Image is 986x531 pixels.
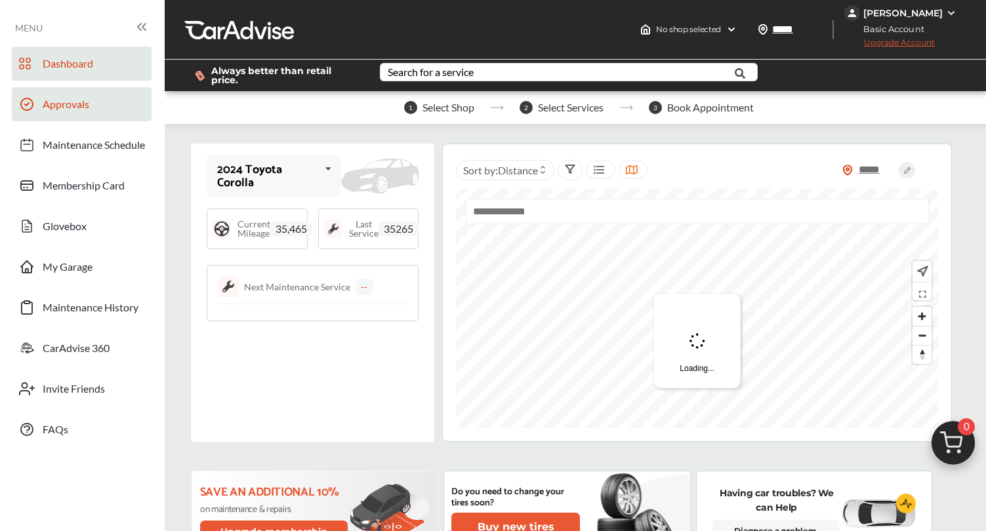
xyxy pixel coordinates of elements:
[12,331,152,365] a: CarAdvise 360
[896,494,916,513] img: cardiogram-logo.18e20815.svg
[244,281,350,292] div: Next Maintenance Service
[842,165,853,176] img: location_vector_orange.38f05af8.svg
[451,486,580,509] p: Do you need to change your tires soon?
[640,24,651,35] img: header-home-logo.8d720a4f.svg
[43,382,105,399] span: Invite Friends
[538,102,604,113] span: Select Services
[913,326,932,345] span: Zoom out
[341,159,419,193] img: placeholder_car.fcab19be.svg
[498,164,538,176] span: Distance
[12,209,152,243] a: Glovebox
[726,24,737,35] img: header-down-arrow.9dd2ce7d.svg
[217,163,319,189] div: 2024 Toyota Corolla
[211,66,359,85] span: Always better than retail price.
[649,101,662,114] span: 3
[922,415,985,478] img: cart_icon.3d0951e8.svg
[12,47,152,81] a: Dashboard
[12,168,152,203] a: Membership Card
[43,57,93,74] span: Dashboard
[349,220,379,238] span: Last Service
[456,189,938,428] canvas: Map
[388,67,474,77] div: Search for a service
[12,87,152,121] a: Approvals
[356,279,373,295] div: --
[15,23,43,33] span: MENU
[200,505,350,515] p: on maintenance & repairs
[841,499,916,528] img: diagnose-vehicle.c84bcb0a.svg
[758,24,768,35] img: location_vector.a44bc228.svg
[12,290,152,324] a: Maintenance History
[324,220,342,238] img: maintenance_logo
[43,179,125,196] span: Membership Card
[404,101,417,114] span: 1
[43,220,87,237] span: Glovebox
[12,128,152,162] a: Maintenance Schedule
[832,20,834,39] img: header-divider.bc55588e.svg
[844,37,935,54] span: Upgrade Account
[846,22,934,36] span: Basic Account
[863,7,943,19] div: [PERSON_NAME]
[913,326,932,345] button: Zoom out
[712,486,841,515] p: Having car troubles? We can Help
[619,105,633,110] img: stepper-arrow.e24c07c6.svg
[379,222,419,236] span: 35265
[958,418,975,435] span: 0
[422,102,474,113] span: Select Shop
[43,301,138,318] span: Maintenance History
[463,164,538,176] span: Sort by :
[43,138,145,155] span: Maintenance Schedule
[195,70,205,81] img: dollor_label_vector.a70140d1.svg
[656,24,721,35] span: No shop selected
[653,294,741,388] div: Loading...
[946,8,956,18] img: WGsFRI8htEPBVLJbROoPRyZpYNWhNONpIPPETTm6eUC0GeLEiAAAAAElFTkSuQmCC
[844,5,860,21] img: jVpblrzwTbfkPYzPPzSLxeg0AAAAASUVORK5CYII=
[12,372,152,406] a: Invite Friends
[913,307,932,326] button: Zoom in
[270,222,312,236] span: 35,465
[237,220,270,238] span: Current Mileage
[43,423,68,440] span: FAQs
[43,260,92,277] span: My Garage
[520,101,533,114] span: 2
[914,264,928,279] img: recenter.ce011a49.svg
[667,102,754,113] span: Book Appointment
[913,345,932,364] button: Reset bearing to north
[200,485,350,500] p: Save an additional 10%
[12,250,152,284] a: My Garage
[43,98,89,115] span: Approvals
[213,220,231,238] img: steering_logo
[218,276,239,297] img: maintenance_logo
[490,105,504,110] img: stepper-arrow.e24c07c6.svg
[43,342,110,359] span: CarAdvise 360
[12,412,152,446] a: FAQs
[913,345,932,364] span: Reset bearing to north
